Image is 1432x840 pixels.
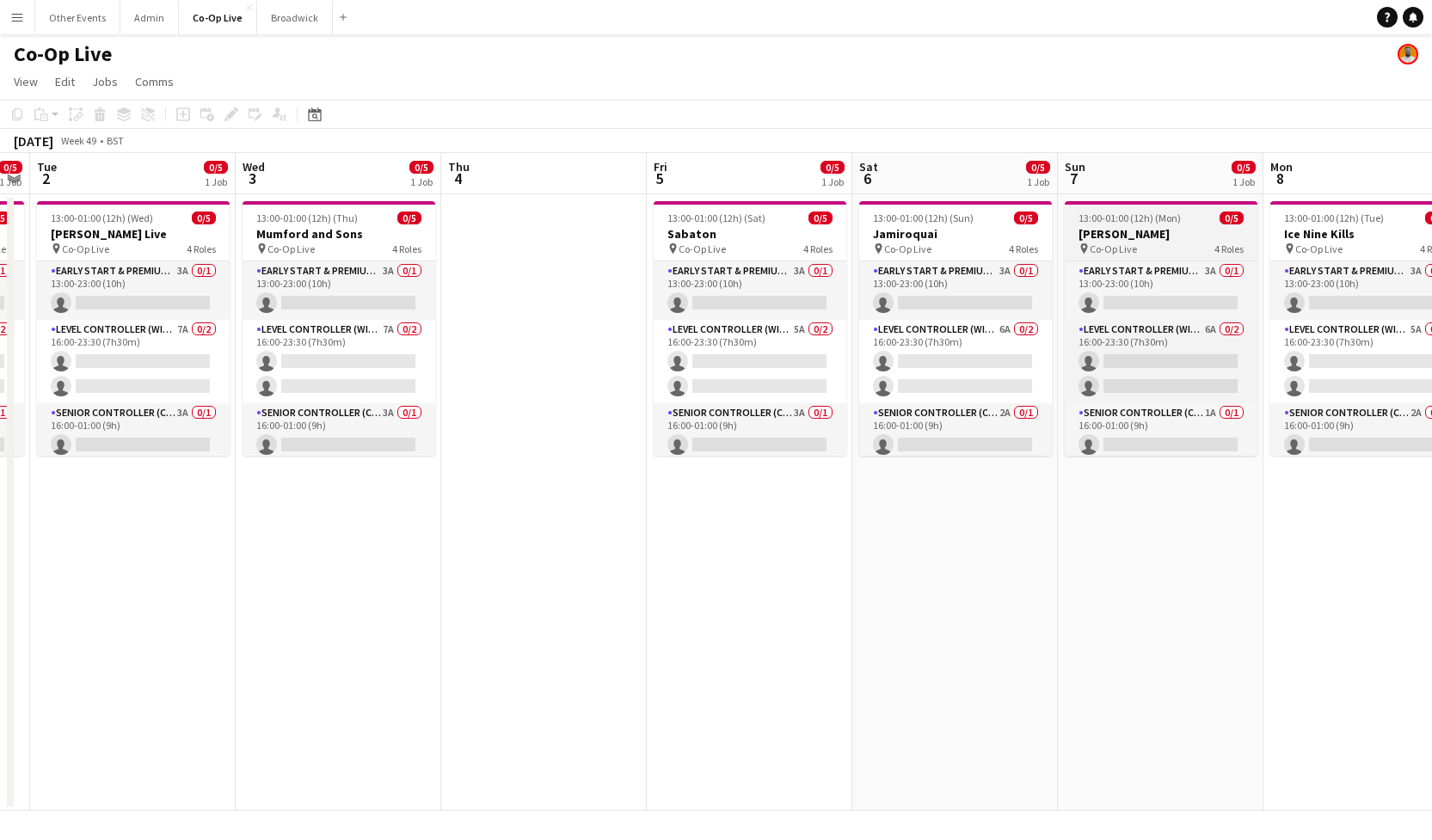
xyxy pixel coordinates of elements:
[859,159,878,175] span: Sat
[409,161,433,174] span: 0/5
[37,403,230,462] app-card-role: Senior Controller (CCTV)3A0/116:00-01:00 (9h)
[859,226,1052,242] h3: Jamiroquai
[808,212,833,224] span: 0/5
[37,320,230,403] app-card-role: Level Controller (with CCTV)7A0/216:00-23:30 (7h30m)
[651,169,667,188] span: 5
[204,161,228,174] span: 0/5
[14,41,112,67] h1: Co-Op Live
[257,1,333,34] button: Broadwick
[92,74,118,89] span: Jobs
[1065,403,1257,462] app-card-role: Senior Controller (CCTV)1A0/116:00-01:00 (9h)
[1232,161,1256,174] span: 0/5
[1009,242,1038,255] span: 4 Roles
[85,71,125,93] a: Jobs
[1014,212,1038,224] span: 0/5
[7,71,45,93] a: View
[667,212,765,224] span: 13:00-01:00 (12h) (Sat)
[654,403,846,462] app-card-role: Senior Controller (CCTV)3A0/116:00-01:00 (9h)
[1079,212,1181,224] span: 13:00-01:00 (12h) (Mon)
[821,175,844,188] div: 1 Job
[34,169,57,188] span: 2
[1026,161,1050,174] span: 0/5
[107,134,124,147] div: BST
[803,242,833,255] span: 4 Roles
[37,226,230,242] h3: [PERSON_NAME] Live
[243,159,265,175] span: Wed
[1284,212,1384,224] span: 13:00-01:00 (12h) (Tue)
[857,169,878,188] span: 6
[1220,212,1244,224] span: 0/5
[1065,226,1257,242] h3: [PERSON_NAME]
[446,169,470,188] span: 4
[448,159,470,175] span: Thu
[1065,261,1257,320] app-card-role: Early Start & Premium Controller (with CCTV)3A0/113:00-23:00 (10h)
[37,159,57,175] span: Tue
[1398,44,1418,64] app-user-avatar: Ben Sidaway
[654,159,667,175] span: Fri
[654,226,846,242] h3: Sabaton
[1232,175,1255,188] div: 1 Job
[205,175,227,188] div: 1 Job
[37,201,230,456] app-job-card: 13:00-01:00 (12h) (Wed)0/5[PERSON_NAME] Live Co-Op Live4 RolesEarly Start & Premium Controller (w...
[240,169,265,188] span: 3
[14,132,53,150] div: [DATE]
[392,242,421,255] span: 4 Roles
[62,242,109,255] span: Co-Op Live
[267,242,315,255] span: Co-Op Live
[1090,242,1137,255] span: Co-Op Live
[57,134,100,147] span: Week 49
[397,212,421,224] span: 0/5
[654,201,846,456] app-job-card: 13:00-01:00 (12h) (Sat)0/5Sabaton Co-Op Live4 RolesEarly Start & Premium Controller (with CCTV)3A...
[243,261,435,320] app-card-role: Early Start & Premium Controller (with CCTV)3A0/113:00-23:00 (10h)
[1295,242,1343,255] span: Co-Op Live
[243,201,435,456] app-job-card: 13:00-01:00 (12h) (Thu)0/5Mumford and Sons Co-Op Live4 RolesEarly Start & Premium Controller (wit...
[243,226,435,242] h3: Mumford and Sons
[1065,201,1257,456] app-job-card: 13:00-01:00 (12h) (Mon)0/5[PERSON_NAME] Co-Op Live4 RolesEarly Start & Premium Controller (with C...
[35,1,120,34] button: Other Events
[859,261,1052,320] app-card-role: Early Start & Premium Controller (with CCTV)3A0/113:00-23:00 (10h)
[51,212,153,224] span: 13:00-01:00 (12h) (Wed)
[820,161,845,174] span: 0/5
[37,261,230,320] app-card-role: Early Start & Premium Controller (with CCTV)3A0/113:00-23:00 (10h)
[48,71,82,93] a: Edit
[654,320,846,403] app-card-role: Level Controller (with CCTV)5A0/216:00-23:30 (7h30m)
[135,74,174,89] span: Comms
[884,242,931,255] span: Co-Op Live
[1062,169,1085,188] span: 7
[873,212,974,224] span: 13:00-01:00 (12h) (Sun)
[243,403,435,462] app-card-role: Senior Controller (CCTV)3A0/116:00-01:00 (9h)
[1065,320,1257,403] app-card-role: Level Controller (with CCTV)6A0/216:00-23:30 (7h30m)
[55,74,75,89] span: Edit
[120,1,179,34] button: Admin
[859,201,1052,456] app-job-card: 13:00-01:00 (12h) (Sun)0/5Jamiroquai Co-Op Live4 RolesEarly Start & Premium Controller (with CCTV...
[128,71,181,93] a: Comms
[654,261,846,320] app-card-role: Early Start & Premium Controller (with CCTV)3A0/113:00-23:00 (10h)
[243,320,435,403] app-card-role: Level Controller (with CCTV)7A0/216:00-23:30 (7h30m)
[1065,159,1085,175] span: Sun
[179,1,257,34] button: Co-Op Live
[679,242,726,255] span: Co-Op Live
[192,212,216,224] span: 0/5
[859,403,1052,462] app-card-role: Senior Controller (CCTV)2A0/116:00-01:00 (9h)
[1027,175,1049,188] div: 1 Job
[256,212,358,224] span: 13:00-01:00 (12h) (Thu)
[1268,169,1293,188] span: 8
[1270,159,1293,175] span: Mon
[410,175,433,188] div: 1 Job
[859,320,1052,403] app-card-role: Level Controller (with CCTV)6A0/216:00-23:30 (7h30m)
[1214,242,1244,255] span: 4 Roles
[187,242,216,255] span: 4 Roles
[14,74,38,89] span: View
